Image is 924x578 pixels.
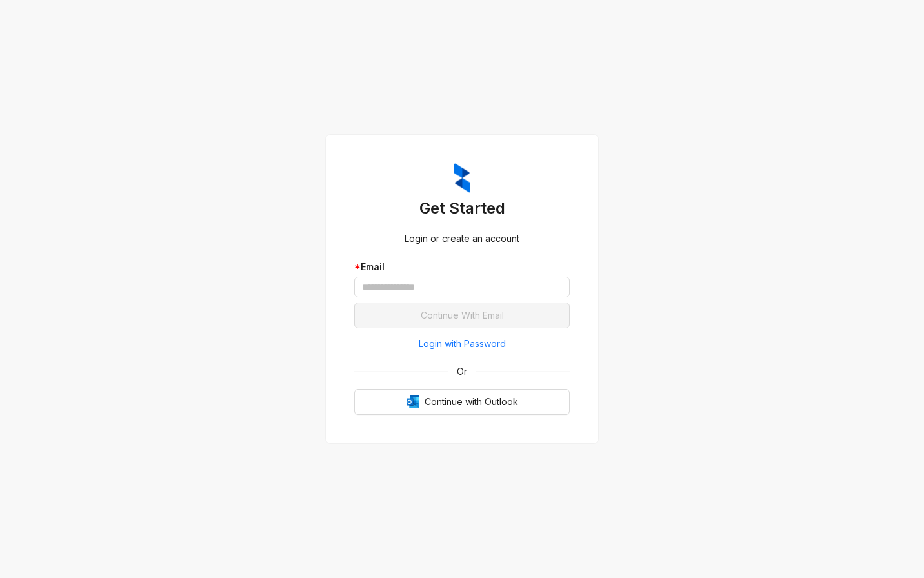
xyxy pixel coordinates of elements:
[354,232,570,246] div: Login or create an account
[454,163,470,193] img: ZumaIcon
[354,389,570,415] button: OutlookContinue with Outlook
[419,337,506,351] span: Login with Password
[354,303,570,328] button: Continue With Email
[354,334,570,354] button: Login with Password
[354,198,570,219] h3: Get Started
[407,395,419,408] img: Outlook
[448,364,476,379] span: Or
[425,395,518,409] span: Continue with Outlook
[354,260,570,274] div: Email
